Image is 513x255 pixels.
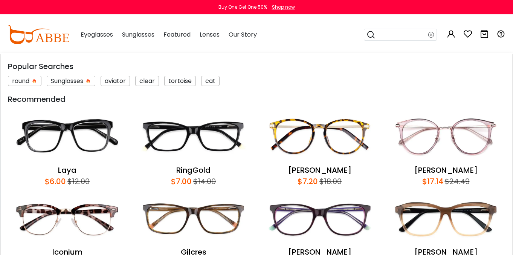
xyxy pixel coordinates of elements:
div: Recommended [8,94,505,105]
img: Laya [8,109,127,164]
span: Sunglasses [122,30,154,39]
div: $18.00 [318,176,342,187]
div: Sunglasses [47,76,95,86]
span: Lenses [200,30,220,39]
div: $7.20 [298,176,318,187]
img: abbeglasses.com [8,25,69,44]
img: RingGold [134,109,253,164]
div: aviator [101,76,130,86]
div: $24.49 [443,176,470,187]
div: Shop now [272,4,295,11]
div: Popular Searches [8,61,505,72]
div: $14.00 [192,176,216,187]
div: tortoise [164,76,196,86]
a: [PERSON_NAME] [414,165,478,175]
span: Our Story [229,30,257,39]
div: $17.14 [422,176,443,187]
div: clear [135,76,159,86]
a: Shop now [268,4,295,10]
img: Callie [260,109,379,164]
img: Hibbard [260,191,379,247]
img: Iconium [8,191,127,247]
div: cat [201,76,220,86]
a: [PERSON_NAME] [288,165,351,175]
span: Featured [163,30,191,39]
a: RingGold [176,165,211,175]
a: Laya [58,165,76,175]
div: $6.00 [45,176,66,187]
img: Sonia [386,191,505,247]
img: Gilcres [134,191,253,247]
div: Buy One Get One 50% [218,4,267,11]
div: $7.00 [171,176,192,187]
img: Naomi [386,109,505,164]
div: round [8,76,41,86]
div: $12.00 [66,176,90,187]
span: Eyeglasses [81,30,113,39]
